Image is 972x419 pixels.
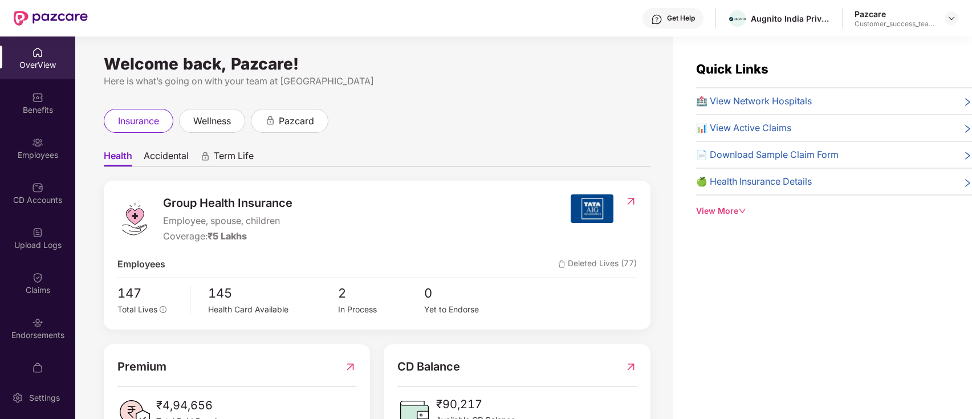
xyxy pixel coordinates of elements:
[751,13,831,24] div: Augnito India Private Limited
[208,283,338,303] span: 145
[729,17,746,21] img: Augnito%20Logotype%20with%20logomark-8.png
[667,14,695,23] div: Get Help
[424,303,511,316] div: Yet to Endorse
[160,306,166,313] span: info-circle
[163,194,292,212] span: Group Health Insurance
[424,283,511,303] span: 0
[117,304,157,314] span: Total Lives
[32,92,43,103] img: svg+xml;base64,PHN2ZyBpZD0iQmVuZWZpdHMiIHhtbG5zPSJodHRwOi8vd3d3LnczLm9yZy8yMDAwL3N2ZyIgd2lkdGg9Ij...
[156,397,228,414] span: ₹4,94,656
[32,362,43,373] img: svg+xml;base64,PHN2ZyBpZD0iTXlfT3JkZXJzIiBkYXRhLW5hbWU9Ik15IE9yZGVycyIgeG1sbnM9Imh0dHA6Ly93d3cudz...
[696,121,791,135] span: 📊 View Active Claims
[163,229,292,243] div: Coverage:
[104,150,132,166] span: Health
[397,358,460,376] span: CD Balance
[337,283,424,303] span: 2
[279,114,314,128] span: pazcard
[117,202,152,236] img: logo
[32,227,43,238] img: svg+xml;base64,PHN2ZyBpZD0iVXBsb2FkX0xvZ3MiIGRhdGEtbmFtZT0iVXBsb2FkIExvZ3MiIHhtbG5zPSJodHRwOi8vd3...
[32,47,43,58] img: svg+xml;base64,PHN2ZyBpZD0iSG9tZSIgeG1sbnM9Imh0dHA6Ly93d3cudzMub3JnLzIwMDAvc3ZnIiB3aWR0aD0iMjAiIG...
[738,207,746,215] span: down
[208,303,338,316] div: Health Card Available
[696,174,812,189] span: 🍏 Health Insurance Details
[117,283,182,303] span: 147
[214,150,254,166] span: Term Life
[558,257,637,271] span: Deleted Lives (77)
[32,317,43,328] img: svg+xml;base64,PHN2ZyBpZD0iRW5kb3JzZW1lbnRzIiB4bWxucz0iaHR0cDovL3d3dy53My5vcmcvMjAwMC9zdmciIHdpZH...
[963,177,972,189] span: right
[696,148,839,162] span: 📄 Download Sample Claim Form
[963,96,972,108] span: right
[651,14,662,25] img: svg+xml;base64,PHN2ZyBpZD0iSGVscC0zMngzMiIgeG1sbnM9Imh0dHA6Ly93d3cudzMub3JnLzIwMDAvc3ZnIiB3aWR0aD...
[344,358,356,376] img: RedirectIcon
[558,261,566,268] img: deleteIcon
[32,182,43,193] img: svg+xml;base64,PHN2ZyBpZD0iQ0RfQWNjb3VudHMiIGRhdGEtbmFtZT0iQ0QgQWNjb3VudHMiIHhtbG5zPSJodHRwOi8vd3...
[144,150,189,166] span: Accidental
[104,59,650,68] div: Welcome back, Pazcare!
[265,115,275,125] div: animation
[625,196,637,207] img: RedirectIcon
[163,214,292,228] span: Employee, spouse, children
[104,74,650,88] div: Here is what’s going on with your team at [GEOGRAPHIC_DATA]
[118,114,159,128] span: insurance
[32,272,43,283] img: svg+xml;base64,PHN2ZyBpZD0iQ2xhaW0iIHhtbG5zPSJodHRwOi8vd3d3LnczLm9yZy8yMDAwL3N2ZyIgd2lkdGg9IjIwIi...
[571,194,613,223] img: insurerIcon
[963,123,972,135] span: right
[963,150,972,162] span: right
[26,392,63,404] div: Settings
[32,137,43,148] img: svg+xml;base64,PHN2ZyBpZD0iRW1wbG95ZWVzIiB4bWxucz0iaHR0cDovL3d3dy53My5vcmcvMjAwMC9zdmciIHdpZHRoPS...
[14,11,88,26] img: New Pazcare Logo
[12,392,23,404] img: svg+xml;base64,PHN2ZyBpZD0iU2V0dGluZy0yMHgyMCIgeG1sbnM9Imh0dHA6Ly93d3cudzMub3JnLzIwMDAvc3ZnIiB3aW...
[696,205,972,217] div: View More
[208,230,247,242] span: ₹5 Lakhs
[200,151,210,161] div: animation
[337,303,424,316] div: In Process
[193,114,231,128] span: wellness
[696,94,812,108] span: 🏥 View Network Hospitals
[696,62,768,76] span: Quick Links
[855,19,934,29] div: Customer_success_team_lead
[436,396,515,413] span: ₹90,217
[855,9,934,19] div: Pazcare
[117,358,166,376] span: Premium
[117,257,165,271] span: Employees
[625,358,637,376] img: RedirectIcon
[947,14,956,23] img: svg+xml;base64,PHN2ZyBpZD0iRHJvcGRvd24tMzJ4MzIiIHhtbG5zPSJodHRwOi8vd3d3LnczLm9yZy8yMDAwL3N2ZyIgd2...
